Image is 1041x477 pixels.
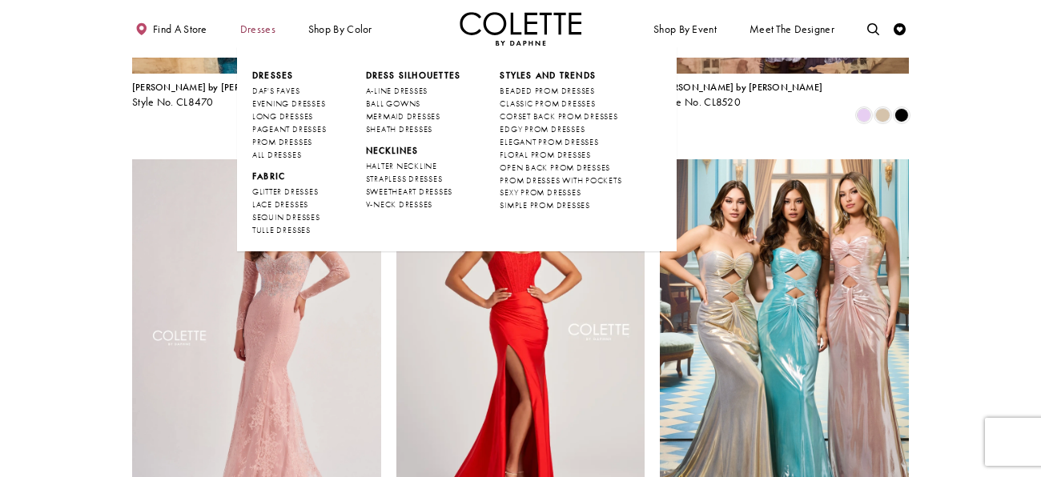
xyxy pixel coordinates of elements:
[500,85,621,98] a: BEADED PROM DRESSES
[366,70,461,81] span: DRESS SILHOUETTES
[308,23,372,35] span: Shop by color
[460,12,581,46] img: Colette by Daphne
[890,12,909,46] a: Check Wishlist
[252,211,326,224] a: SEQUIN DRESSES
[252,150,301,160] span: ALL DRESSES
[500,162,621,174] a: OPEN BACK PROM DRESSES
[252,225,311,235] span: TULLE DRESSES
[252,212,320,222] span: SEQUIN DRESSES
[500,123,621,136] a: EDGY PROM DRESSES
[500,174,621,187] a: PROM DRESSES WITH POCKETS
[500,149,621,162] a: FLORAL PROM DRESSES
[894,108,909,122] i: Black
[366,173,461,186] a: STRAPLESS DRESSES
[500,187,581,198] span: SEXY PROM DRESSES
[252,111,313,122] span: LONG DRESSES
[366,110,461,123] a: MERMAID DRESSES
[252,123,326,136] a: PAGEANT DRESSES
[500,162,610,173] span: OPEN BACK PROM DRESSES
[366,98,421,109] span: BALL GOWNS
[500,124,585,134] span: EDGY PROM DRESSES
[500,199,621,212] a: SIMPLE PROM DRESSES
[500,70,596,81] span: STYLES AND TRENDS
[366,111,440,122] span: MERMAID DRESSES
[500,186,621,199] a: SEXY PROM DRESSES
[252,199,308,210] span: LACE DRESSES
[650,12,719,46] span: Shop By Event
[366,86,428,96] span: A-LINE DRESSES
[252,224,326,237] a: TULLE DRESSES
[746,12,838,46] a: Meet the designer
[500,98,595,109] span: CLASSIC PROM DRESSES
[240,23,275,35] span: Dresses
[366,198,461,211] a: V-NECK DRESSES
[366,145,461,157] span: NECKLINES
[875,108,890,122] i: Gold Dust
[864,12,882,46] a: Toggle search
[460,12,581,46] a: Visit Home Page
[500,86,594,96] span: BEADED PROM DRESSES
[252,136,326,149] a: PROM DRESSES
[132,81,295,94] span: [PERSON_NAME] by [PERSON_NAME]
[750,23,834,35] span: Meet the designer
[366,123,461,136] a: SHEATH DRESSES
[252,98,326,110] a: EVENING DRESSES
[500,150,590,160] span: FLORAL PROM DRESSES
[660,82,822,108] div: Colette by Daphne Style No. CL8520
[252,198,326,211] a: LACE DRESSES
[252,85,326,98] a: DAF'S FAVES
[660,81,822,94] span: [PERSON_NAME] by [PERSON_NAME]
[252,186,326,198] a: GLITTER DRESSES
[132,95,214,109] span: Style No. CL8470
[252,124,326,134] span: PAGEANT DRESSES
[500,98,621,110] a: CLASSIC PROM DRESSES
[653,23,717,35] span: Shop By Event
[305,12,375,46] span: Shop by color
[366,186,453,197] span: SWEETHEART DRESSES
[660,95,741,109] span: Style No. CL8520
[500,111,617,122] span: CORSET BACK PROM DRESSES
[252,149,326,162] a: ALL DRESSES
[500,200,589,210] span: SIMPLE PROM DRESSES
[500,70,621,82] span: STYLES AND TRENDS
[366,85,461,98] a: A-LINE DRESSES
[500,136,621,149] a: ELEGANT PROM DRESSES
[366,124,433,134] span: SHEATH DRESSES
[252,170,326,182] span: FABRIC
[366,70,461,82] span: DRESS SILHOUETTES
[366,186,461,198] a: SWEETHEART DRESSES
[252,86,299,96] span: DAF'S FAVES
[366,174,443,184] span: STRAPLESS DRESSES
[500,175,621,186] span: PROM DRESSES WITH POCKETS
[252,110,326,123] a: LONG DRESSES
[500,137,598,147] span: ELEGANT PROM DRESSES
[153,23,207,35] span: Find a store
[252,170,285,182] span: FABRIC
[252,70,326,82] span: Dresses
[252,186,318,197] span: GLITTER DRESSES
[237,12,279,46] span: Dresses
[366,199,433,210] span: V-NECK DRESSES
[857,108,871,122] i: Lilac
[366,145,419,156] span: NECKLINES
[366,98,461,110] a: BALL GOWNS
[500,110,621,123] a: CORSET BACK PROM DRESSES
[252,137,312,147] span: PROM DRESSES
[366,160,461,173] a: HALTER NECKLINE
[132,82,295,108] div: Colette by Daphne Style No. CL8470
[252,98,325,109] span: EVENING DRESSES
[366,161,437,171] span: HALTER NECKLINE
[132,12,210,46] a: Find a store
[252,70,294,81] span: Dresses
